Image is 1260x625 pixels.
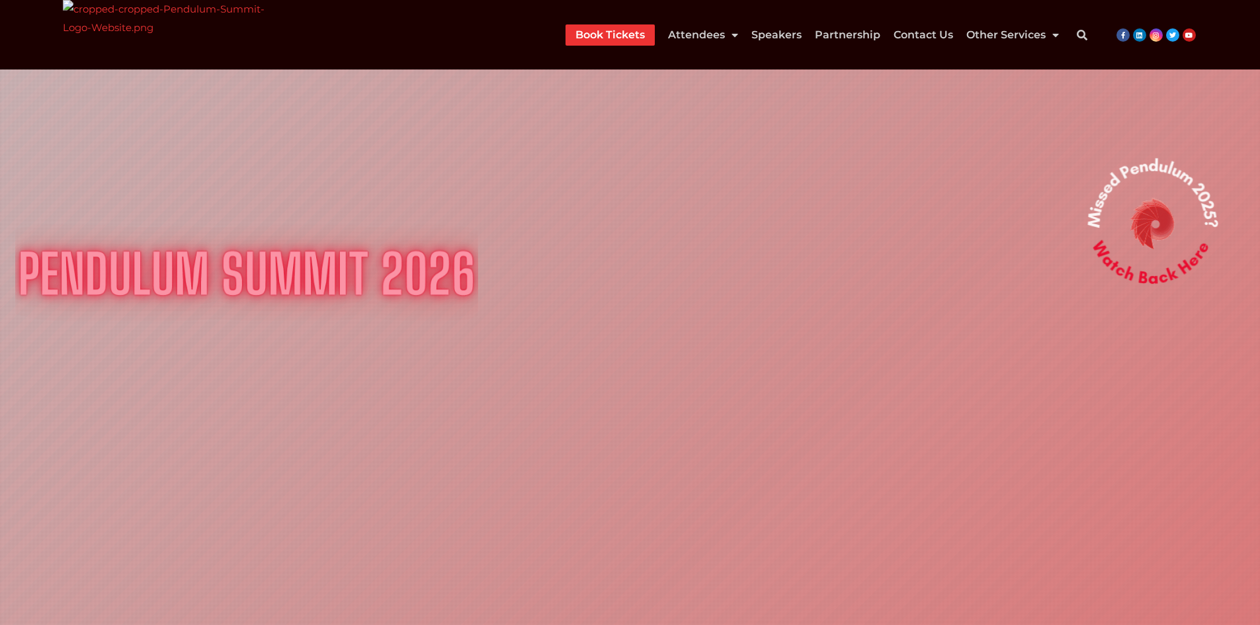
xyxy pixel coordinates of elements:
a: Speakers [751,24,802,46]
a: Other Services [966,24,1059,46]
a: Partnership [815,24,880,46]
a: Book Tickets [575,24,645,46]
nav: Menu [566,24,1059,46]
a: Attendees [668,24,738,46]
a: Contact Us [894,24,953,46]
div: Search [1069,22,1095,48]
